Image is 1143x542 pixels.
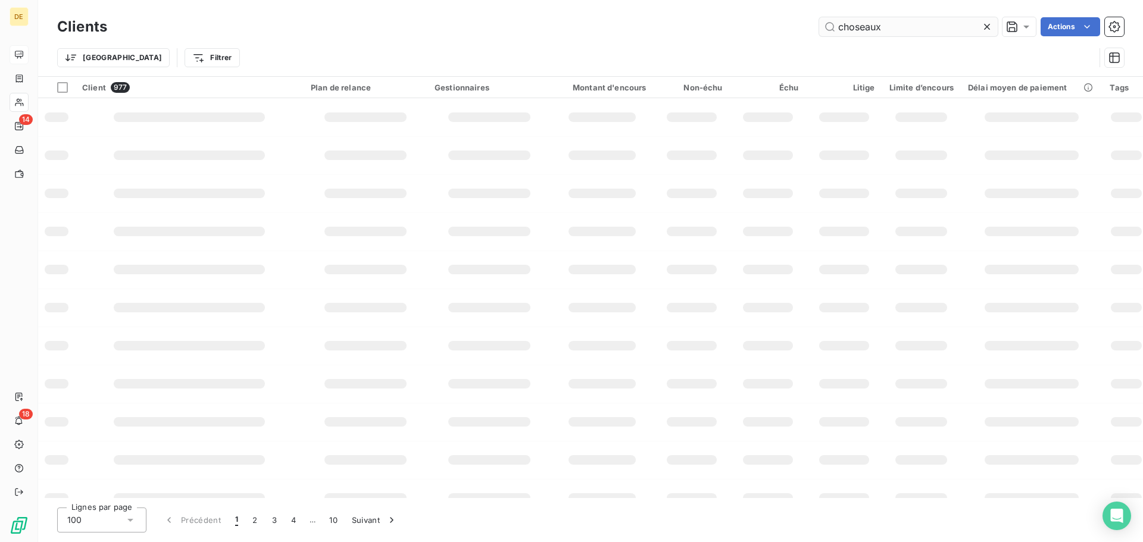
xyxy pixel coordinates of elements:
button: 3 [265,507,284,532]
div: Limite d’encours [889,83,954,92]
input: Rechercher [819,17,998,36]
span: 100 [67,514,82,526]
button: 4 [284,507,303,532]
div: Non-échu [661,83,723,92]
span: 1 [235,514,238,526]
div: Délai moyen de paiement [968,83,1095,92]
div: Tags [1110,83,1143,92]
img: Logo LeanPay [10,516,29,535]
button: [GEOGRAPHIC_DATA] [57,48,170,67]
h3: Clients [57,16,107,37]
button: Actions [1041,17,1100,36]
button: Précédent [156,507,228,532]
span: 18 [19,409,33,419]
div: Gestionnaires [435,83,544,92]
button: 10 [322,507,345,532]
button: Suivant [345,507,405,532]
button: 1 [228,507,245,532]
span: 14 [19,114,33,125]
span: … [303,510,322,530]
button: Filtrer [185,48,239,67]
span: Client [82,83,106,92]
div: Plan de relance [311,83,420,92]
div: Montant d'encours [558,83,647,92]
div: DE [10,7,29,26]
span: 977 [111,82,130,93]
div: Litige [813,83,875,92]
div: Échu [737,83,799,92]
div: Open Intercom Messenger [1103,502,1131,530]
button: 2 [245,507,264,532]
